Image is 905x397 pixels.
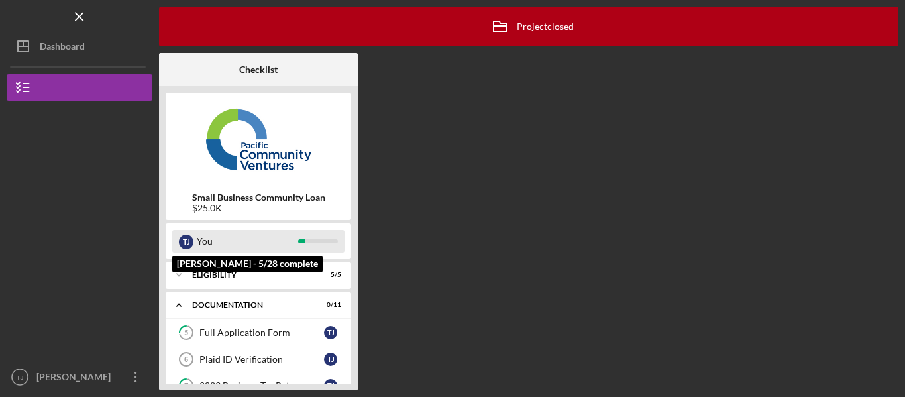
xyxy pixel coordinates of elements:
div: $25.0K [192,203,325,213]
div: T J [324,379,337,392]
div: [PERSON_NAME] [33,364,119,394]
div: T J [324,326,337,339]
div: Dashboard [40,33,85,63]
tspan: 5 [184,329,188,337]
div: Eligibility [192,271,308,279]
button: Dashboard [7,33,152,60]
b: Checklist [239,64,278,75]
div: 5 / 5 [317,271,341,279]
div: Plaid ID Verification [199,354,324,365]
div: T J [179,235,193,249]
div: 2023 Business Tax Return [199,380,324,391]
div: T J [324,353,337,366]
button: TJ[PERSON_NAME] [7,364,152,390]
tspan: 7 [184,382,189,390]
div: Project closed [484,10,574,43]
div: Full Application Form [199,327,324,338]
a: 6Plaid ID VerificationTJ [172,346,345,372]
tspan: 6 [184,355,188,363]
a: 5Full Application FormTJ [172,319,345,346]
img: Product logo [166,99,351,179]
b: Small Business Community Loan [192,192,325,203]
div: You [197,230,298,253]
div: 0 / 11 [317,301,341,309]
text: TJ [17,374,24,381]
div: Documentation [192,301,308,309]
